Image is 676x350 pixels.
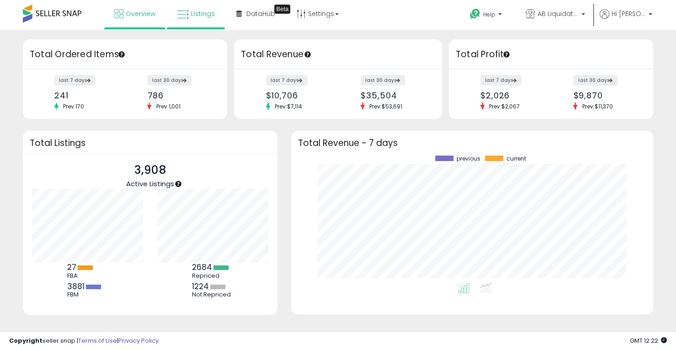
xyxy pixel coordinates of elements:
b: 2684 [192,262,212,273]
span: Prev: $2,067 [484,102,524,110]
div: Tooltip anchor [117,50,126,59]
div: seller snap | | [9,337,159,345]
div: Tooltip anchor [303,50,312,59]
span: Prev: $11,370 [577,102,617,110]
span: previous [457,156,480,162]
b: 27 [67,262,76,273]
div: Not Repriced [192,291,233,298]
p: 3,908 [126,162,174,179]
span: Hi [PERSON_NAME] [612,9,646,18]
strong: Copyright [9,336,43,345]
div: FBM [67,291,108,298]
h3: Total Profit [456,48,646,61]
div: Tooltip anchor [502,50,511,59]
div: $9,870 [573,91,637,100]
a: Hi [PERSON_NAME] [600,9,652,30]
span: Active Listings [126,179,174,188]
a: Privacy Policy [118,336,159,345]
span: 2025-10-12 12:22 GMT [630,336,667,345]
div: 241 [54,91,118,100]
span: AB Liquidators Inc [538,9,579,18]
span: current [506,156,526,162]
label: last 7 days [54,75,96,86]
div: Tooltip anchor [274,5,290,14]
h3: Total Revenue [241,48,435,61]
a: Help [463,1,511,30]
a: Terms of Use [78,336,117,345]
div: 786 [147,91,211,100]
span: Prev: 170 [59,102,89,110]
i: Get Help [469,8,481,20]
span: Help [483,11,495,18]
b: 3881 [67,281,85,292]
b: 1224 [192,281,209,292]
div: $35,504 [361,91,426,100]
label: last 7 days [480,75,522,86]
div: $2,026 [480,91,544,100]
label: last 7 days [266,75,307,86]
span: Prev: $7,114 [270,102,307,110]
label: last 30 days [361,75,405,86]
h3: Total Revenue - 7 days [298,140,646,146]
label: last 30 days [573,75,617,86]
h3: Total Ordered Items [30,48,220,61]
span: Listings [191,9,215,18]
div: Tooltip anchor [174,180,182,188]
span: Overview [126,9,155,18]
div: FBA [67,272,108,280]
h3: Total Listings [30,140,271,146]
span: Prev: 1,001 [151,102,185,110]
div: $10,706 [266,91,331,100]
span: DataHub [246,9,275,18]
span: Prev: $53,691 [365,102,407,110]
div: Repriced [192,272,233,280]
label: last 30 days [147,75,192,86]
